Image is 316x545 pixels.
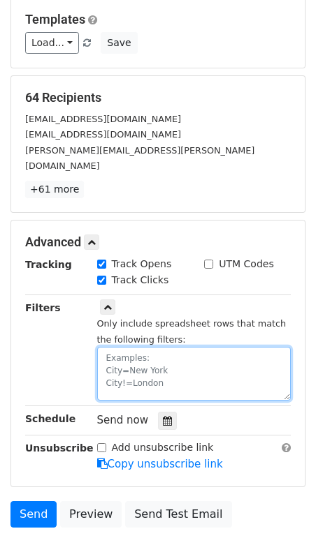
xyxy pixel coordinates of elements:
strong: Tracking [25,259,72,270]
h5: Advanced [25,234,291,250]
small: [EMAIL_ADDRESS][DOMAIN_NAME] [25,114,181,124]
a: +61 more [25,181,84,198]
a: Preview [60,501,122,528]
label: Track Clicks [112,273,169,288]
button: Save [101,32,137,54]
a: Copy unsubscribe link [97,458,223,470]
label: Track Opens [112,257,172,271]
a: Load... [25,32,79,54]
strong: Filters [25,302,61,313]
iframe: Chat Widget [246,478,316,545]
strong: Unsubscribe [25,442,94,454]
label: Add unsubscribe link [112,440,214,455]
strong: Schedule [25,413,76,424]
small: [EMAIL_ADDRESS][DOMAIN_NAME] [25,129,181,140]
span: Send now [97,414,149,426]
a: Send [10,501,57,528]
h5: 64 Recipients [25,90,291,105]
small: Only include spreadsheet rows that match the following filters: [97,318,287,345]
small: [PERSON_NAME][EMAIL_ADDRESS][PERSON_NAME][DOMAIN_NAME] [25,145,254,172]
a: Send Test Email [125,501,231,528]
label: UTM Codes [219,257,273,271]
a: Templates [25,12,85,27]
